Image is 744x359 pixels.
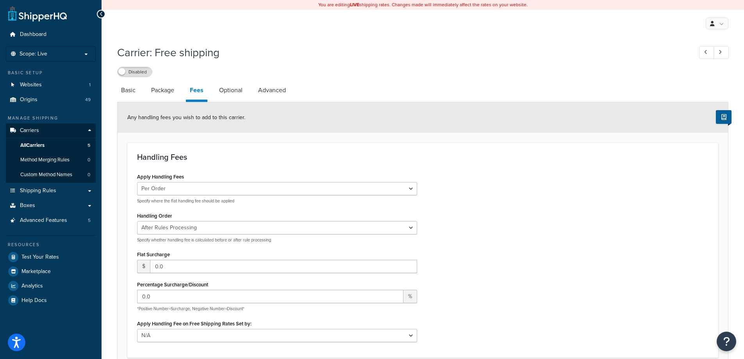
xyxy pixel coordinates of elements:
[6,241,96,248] div: Resources
[6,153,96,167] a: Method Merging Rules0
[6,213,96,228] li: Advanced Features
[137,237,417,243] p: Specify whether handling fee is calculated before or after rule processing
[118,67,152,77] label: Disabled
[350,1,359,8] b: LIVE
[87,171,90,178] span: 0
[137,306,417,312] p: *Positive Number=Surcharge, Negative Number=Discount*
[20,142,45,149] span: All Carriers
[6,93,96,107] a: Origins49
[6,264,96,279] a: Marketplace
[6,115,96,121] div: Manage Shipping
[20,157,70,163] span: Method Merging Rules
[6,213,96,228] a: Advanced Features5
[6,184,96,198] a: Shipping Rules
[137,213,172,219] label: Handling Order
[21,297,47,304] span: Help Docs
[137,174,184,180] label: Apply Handling Fees
[20,171,72,178] span: Custom Method Names
[186,81,207,102] a: Fees
[6,123,96,183] li: Carriers
[20,217,67,224] span: Advanced Features
[117,81,139,100] a: Basic
[215,81,246,100] a: Optional
[20,202,35,209] span: Boxes
[137,198,417,204] p: Specify where the flat handling fee should be applied
[87,157,90,163] span: 0
[137,260,150,273] span: $
[20,188,56,194] span: Shipping Rules
[87,142,90,149] span: 5
[716,110,732,124] button: Show Help Docs
[6,168,96,182] a: Custom Method Names0
[20,31,46,38] span: Dashboard
[6,138,96,153] a: AllCarriers5
[699,46,714,59] a: Previous Record
[6,70,96,76] div: Basic Setup
[714,46,729,59] a: Next Record
[6,168,96,182] li: Custom Method Names
[6,27,96,42] a: Dashboard
[6,93,96,107] li: Origins
[85,96,91,103] span: 49
[137,282,208,288] label: Percentage Surcharge/Discount
[88,217,91,224] span: 5
[6,279,96,293] a: Analytics
[20,51,47,57] span: Scope: Live
[117,45,685,60] h1: Carrier: Free shipping
[21,268,51,275] span: Marketplace
[6,198,96,213] a: Boxes
[6,250,96,264] a: Test Your Rates
[6,78,96,92] a: Websites1
[6,293,96,307] a: Help Docs
[20,127,39,134] span: Carriers
[137,321,252,327] label: Apply Handling Fee on Free Shipping Rates Set by:
[6,153,96,167] li: Method Merging Rules
[127,113,245,121] span: Any handling fees you wish to add to this carrier.
[21,283,43,289] span: Analytics
[147,81,178,100] a: Package
[89,82,91,88] span: 1
[137,252,170,257] label: Flat Surcharge
[6,78,96,92] li: Websites
[6,123,96,138] a: Carriers
[21,254,59,261] span: Test Your Rates
[137,153,708,161] h3: Handling Fees
[20,96,37,103] span: Origins
[254,81,290,100] a: Advanced
[20,82,42,88] span: Websites
[717,332,736,351] button: Open Resource Center
[403,290,417,303] span: %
